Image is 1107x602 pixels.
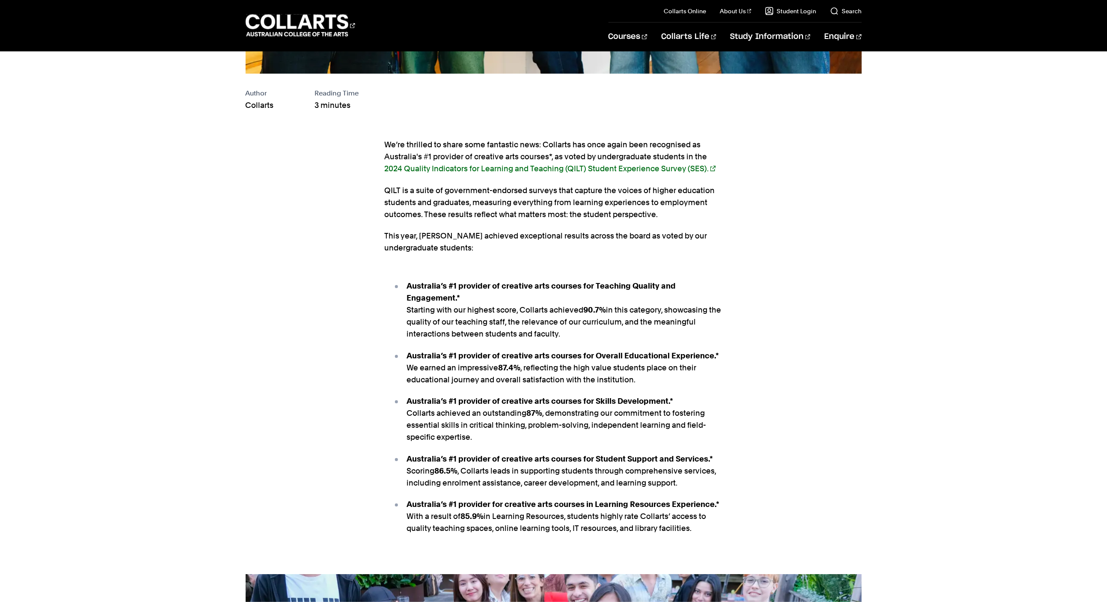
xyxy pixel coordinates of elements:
p: Starting with our highest score, Collarts achieved in this category, showcasing the quality of ou... [407,280,723,340]
p: Reading Time [315,87,359,99]
a: Enquire [824,23,861,51]
p: 3 minutes [315,99,359,111]
strong: 90.7% [583,305,606,314]
p: QILT is a suite of government-endorsed surveys that capture the voices of higher education studen... [385,185,723,221]
p: With a result of in Learning Resources, students highly rate Collarts’ access to quality teaching... [407,498,723,534]
p: We earned an impressive , reflecting the high value students place on their educational journey a... [407,350,723,386]
a: Study Information [730,23,810,51]
strong: Australia’s #1 provider of creative arts courses for Student Support and Services.* [407,454,713,463]
a: Student Login [765,7,816,15]
strong: 86.5% [434,466,457,475]
strong: 87.4% [498,363,520,372]
strong: Australia’s #1 provider for creative arts courses in Learning Resources Experience.* [407,500,719,509]
a: Courses [608,23,647,51]
p: Collarts [246,99,274,111]
a: About Us [720,7,751,15]
div: Go to homepage [246,13,355,38]
p: We’re thrilled to share some fantastic news: Collarts has once again been recognised as Australia... [385,139,723,175]
strong: Australia’s #1 provider of creative arts courses for Overall Educational Experience.* [407,351,719,360]
strong: 85.9% [460,512,484,521]
strong: 87% [526,408,542,417]
a: Collarts Life [661,23,716,51]
p: Author [246,87,274,99]
a: 2024 Quality Indicators for Learning and Teaching (QILT) Student Experience Survey (SES). [385,164,716,173]
strong: Australia’s #1 provider of creative arts courses for Teaching Quality and Engagement.* [407,281,676,302]
a: Search [830,7,862,15]
strong: Australia’s #1 provider of creative arts courses for Skills Development.* [407,396,673,405]
p: Scoring , Collarts leads in supporting students through comprehensive services, including enrolme... [407,453,723,489]
p: This year, [PERSON_NAME] achieved exceptional results across the board as voted by our undergradu... [385,230,723,254]
a: Collarts Online [664,7,706,15]
p: Collarts achieved an outstanding , demonstrating our commitment to fostering essential skills in ... [407,395,723,443]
